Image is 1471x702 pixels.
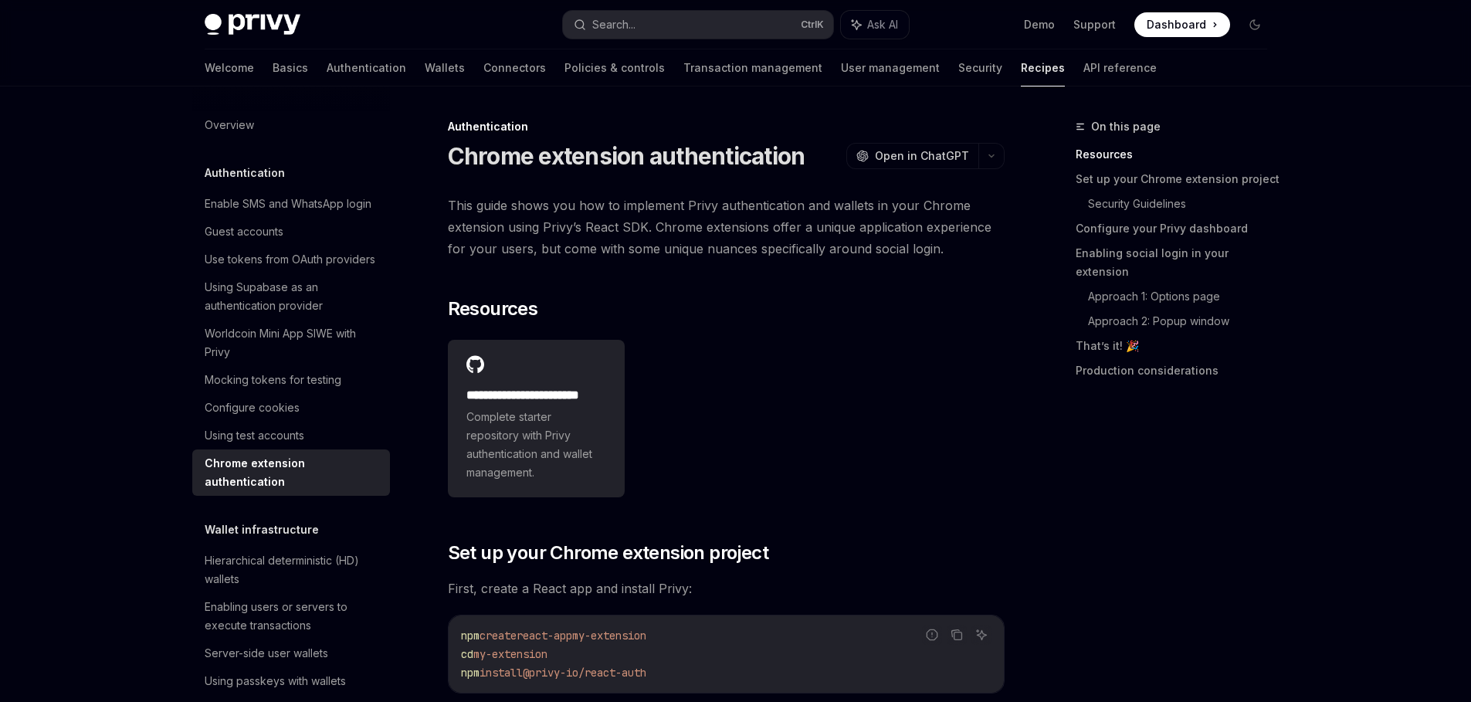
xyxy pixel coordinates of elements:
a: Approach 2: Popup window [1088,309,1279,334]
span: create [480,629,517,643]
span: my-extension [572,629,646,643]
div: Worldcoin Mini App SIWE with Privy [205,324,381,361]
button: Ask AI [841,11,909,39]
span: Open in ChatGPT [875,148,969,164]
span: Ctrl K [801,19,824,31]
a: Transaction management [683,49,822,86]
a: API reference [1083,49,1157,86]
div: Using test accounts [205,426,304,445]
a: Connectors [483,49,546,86]
button: Search...CtrlK [563,11,833,39]
a: Hierarchical deterministic (HD) wallets [192,547,390,593]
img: dark logo [205,14,300,36]
a: Policies & controls [564,49,665,86]
a: **** **** **** **** ****Complete starter repository with Privy authentication and wallet management. [448,340,625,497]
span: Complete starter repository with Privy authentication and wallet management. [466,408,607,482]
h5: Authentication [205,164,285,182]
a: Enable SMS and WhatsApp login [192,190,390,218]
a: Configure your Privy dashboard [1076,216,1279,241]
span: cd [461,647,473,661]
button: Copy the contents from the code block [947,625,967,645]
a: Authentication [327,49,406,86]
span: Dashboard [1147,17,1206,32]
a: Production considerations [1076,358,1279,383]
a: Use tokens from OAuth providers [192,246,390,273]
div: Server-side user wallets [205,644,328,663]
a: That’s it! 🎉 [1076,334,1279,358]
div: Guest accounts [205,222,283,241]
div: Use tokens from OAuth providers [205,250,375,269]
div: Enable SMS and WhatsApp login [205,195,371,213]
a: Recipes [1021,49,1065,86]
span: my-extension [473,647,547,661]
div: Using passkeys with wallets [205,672,346,690]
span: Set up your Chrome extension project [448,541,768,565]
span: Resources [448,297,538,321]
span: First, create a React app and install Privy: [448,578,1005,599]
a: Security Guidelines [1088,192,1279,216]
div: Authentication [448,119,1005,134]
span: This guide shows you how to implement Privy authentication and wallets in your Chrome extension u... [448,195,1005,259]
span: Ask AI [867,17,898,32]
div: Using Supabase as an authentication provider [205,278,381,315]
div: Hierarchical deterministic (HD) wallets [205,551,381,588]
a: Using test accounts [192,422,390,449]
a: Welcome [205,49,254,86]
a: Worldcoin Mini App SIWE with Privy [192,320,390,366]
a: User management [841,49,940,86]
a: Overview [192,111,390,139]
a: Configure cookies [192,394,390,422]
a: Using passkeys with wallets [192,667,390,695]
button: Report incorrect code [922,625,942,645]
div: Overview [205,116,254,134]
span: @privy-io/react-auth [523,666,646,680]
div: Enabling users or servers to execute transactions [205,598,381,635]
a: Wallets [425,49,465,86]
a: Basics [273,49,308,86]
button: Toggle dark mode [1242,12,1267,37]
a: Guest accounts [192,218,390,246]
a: Server-side user wallets [192,639,390,667]
span: On this page [1091,117,1161,136]
span: npm [461,666,480,680]
div: Search... [592,15,636,34]
a: Security [958,49,1002,86]
span: react-app [517,629,572,643]
a: Resources [1076,142,1279,167]
a: Chrome extension authentication [192,449,390,496]
a: Using Supabase as an authentication provider [192,273,390,320]
a: Set up your Chrome extension project [1076,167,1279,192]
a: Dashboard [1134,12,1230,37]
button: Ask AI [971,625,991,645]
a: Support [1073,17,1116,32]
button: Open in ChatGPT [846,143,978,169]
a: Enabling users or servers to execute transactions [192,593,390,639]
a: Approach 1: Options page [1088,284,1279,309]
h1: Chrome extension authentication [448,142,805,170]
h5: Wallet infrastructure [205,521,319,539]
div: Chrome extension authentication [205,454,381,491]
span: npm [461,629,480,643]
span: install [480,666,523,680]
a: Mocking tokens for testing [192,366,390,394]
a: Demo [1024,17,1055,32]
div: Configure cookies [205,398,300,417]
a: Enabling social login in your extension [1076,241,1279,284]
div: Mocking tokens for testing [205,371,341,389]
